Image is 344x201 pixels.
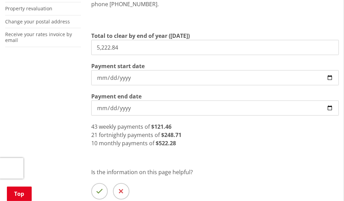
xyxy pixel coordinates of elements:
span: fortnightly payments of [99,131,160,139]
a: Top [7,187,32,201]
span: 21 [91,131,97,139]
label: Payment end date [91,92,142,100]
strong: $121.46 [151,123,171,130]
span: weekly payments of [99,123,150,130]
a: Change your postal address [5,18,70,25]
span: 10 [91,139,97,147]
span: monthly payments of [99,139,154,147]
label: Payment start date [91,62,145,70]
span: 43 [91,123,97,130]
strong: $248.71 [161,131,181,139]
iframe: Messenger Launcher [312,172,337,197]
label: Total to clear by end of year ([DATE]) [91,32,190,40]
strong: $522.28 [156,139,176,147]
a: Property revaluation [5,5,52,12]
a: Receive your rates invoice by email [5,31,72,43]
p: Is the information on this page helpful? [91,168,339,176]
